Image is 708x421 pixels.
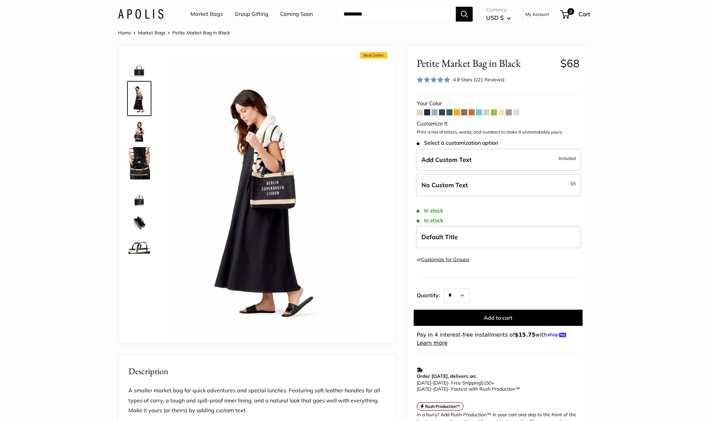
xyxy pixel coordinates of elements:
[118,9,164,19] img: Apolis
[190,9,223,19] a: Market Bags
[235,9,268,19] a: Group Gifting
[416,226,581,248] label: Default Title
[414,310,583,326] button: Add to cart
[570,181,576,186] span: $5
[172,55,358,336] img: Petite Market Bag in Black
[417,286,444,303] label: Quantity:
[127,146,151,181] a: Petite Market Bag in Black
[128,147,150,179] img: Petite Market Bag in Black
[127,119,151,143] a: Petite Market Bag in Black
[128,82,150,115] img: Petite Market Bag in Black
[127,81,151,116] a: Petite Market Bag in Black
[417,207,443,214] span: In stock
[486,14,504,21] span: USD $
[118,28,230,37] nav: Breadcrumb
[128,55,150,77] img: description_Make it yours with custom printed text.
[567,8,574,15] span: 0
[525,10,549,18] a: My Account
[561,9,590,20] a: 0 Cart
[172,30,230,36] span: Petite Market Bag in Black
[560,57,580,70] span: $68
[128,239,150,260] img: description_Super soft leather handles.
[481,380,492,386] span: $150
[417,217,443,224] span: In stock
[127,237,151,262] a: description_Super soft leather handles.
[417,99,580,109] div: Your Color
[417,57,555,69] span: Petite Market Bag in Black
[433,386,448,392] span: [DATE]
[127,54,151,78] a: description_Make it yours with custom printed text.
[421,156,472,164] span: Add Custom Text
[433,380,448,386] span: [DATE]
[431,386,433,392] span: -
[5,395,67,416] iframe: Sign Up via Text for Offers
[128,386,386,416] p: A smaller market bag for quick adventures and special lunches. Featuring soft leather handles for...
[421,256,469,262] a: Customize for Groups
[128,212,150,233] img: description_Spacious inner area with room for everything.
[417,373,476,379] strong: Order [DATE], delivers on:
[431,380,433,386] span: -
[127,184,151,208] a: Petite Market Bag in Black
[568,179,576,188] span: -
[280,9,313,19] a: Coming Soon
[338,7,456,22] input: Search...
[128,365,386,378] h2: Description
[417,129,580,136] p: Print a mix of letters, words, and numbers to make it unmistakably yours.
[416,174,581,196] label: Leave Blank
[417,386,431,392] span: [DATE]
[138,30,166,36] a: Market Bags
[417,119,580,129] div: Customize It
[486,12,511,23] button: USD $
[486,5,511,15] span: Currency
[453,76,504,83] div: 4.9 Stars (221 Reviews)
[425,404,461,409] strong: Rush Production™
[417,380,576,392] p: - Free Shipping +
[417,255,469,264] div: or
[118,30,131,36] a: Home
[417,75,504,85] div: 4.9 Stars (221 Reviews)
[421,181,468,189] span: No Custom Text
[127,210,151,235] a: description_Spacious inner area with room for everything.
[128,120,150,142] img: Petite Market Bag in Black
[417,140,498,146] span: Select a customization option
[421,233,458,241] span: Default Title
[360,52,387,59] span: Best Seller
[417,386,520,392] span: - Fastest with Rush Production™
[579,10,590,18] span: Cart
[417,380,431,386] span: [DATE]
[416,149,581,171] label: Add Custom Text
[559,154,576,162] span: Included
[456,7,473,22] button: Search
[128,185,150,206] img: Petite Market Bag in Black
